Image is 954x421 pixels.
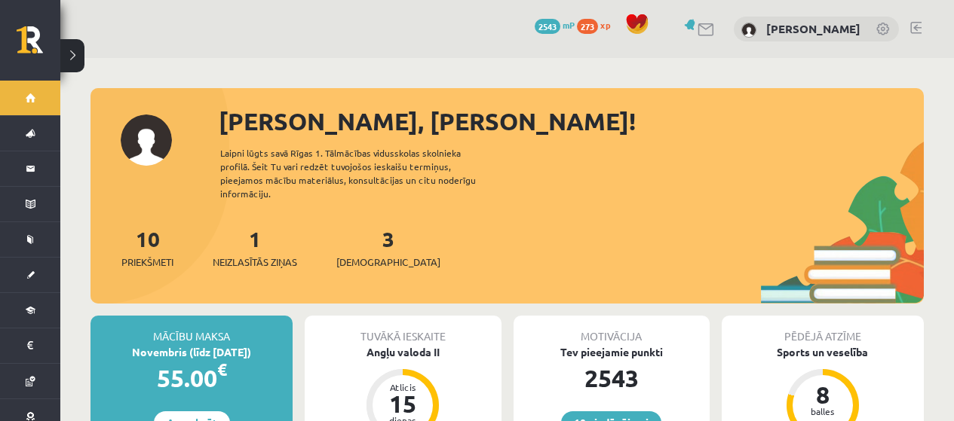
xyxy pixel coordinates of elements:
[90,360,293,396] div: 55.00
[535,19,560,34] span: 2543
[722,344,924,360] div: Sports un veselība
[305,344,501,360] div: Angļu valoda II
[380,383,425,392] div: Atlicis
[90,316,293,344] div: Mācību maksa
[121,225,173,270] a: 10Priekšmeti
[17,26,60,64] a: Rīgas 1. Tālmācības vidusskola
[600,19,610,31] span: xp
[336,255,440,270] span: [DEMOGRAPHIC_DATA]
[766,21,860,36] a: [PERSON_NAME]
[380,392,425,416] div: 15
[722,316,924,344] div: Pēdējā atzīme
[577,19,618,31] a: 273 xp
[213,255,297,270] span: Neizlasītās ziņas
[213,225,297,270] a: 1Neizlasītās ziņas
[577,19,598,34] span: 273
[563,19,575,31] span: mP
[90,344,293,360] div: Novembris (līdz [DATE])
[741,23,756,38] img: Darja Arsjonova
[800,383,845,407] div: 8
[220,146,502,200] div: Laipni lūgts savā Rīgas 1. Tālmācības vidusskolas skolnieka profilā. Šeit Tu vari redzēt tuvojošo...
[800,407,845,416] div: balles
[514,344,710,360] div: Tev pieejamie punkti
[121,255,173,270] span: Priekšmeti
[219,103,924,139] div: [PERSON_NAME], [PERSON_NAME]!
[535,19,575,31] a: 2543 mP
[514,316,710,344] div: Motivācija
[336,225,440,270] a: 3[DEMOGRAPHIC_DATA]
[217,358,227,380] span: €
[514,360,710,396] div: 2543
[305,316,501,344] div: Tuvākā ieskaite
